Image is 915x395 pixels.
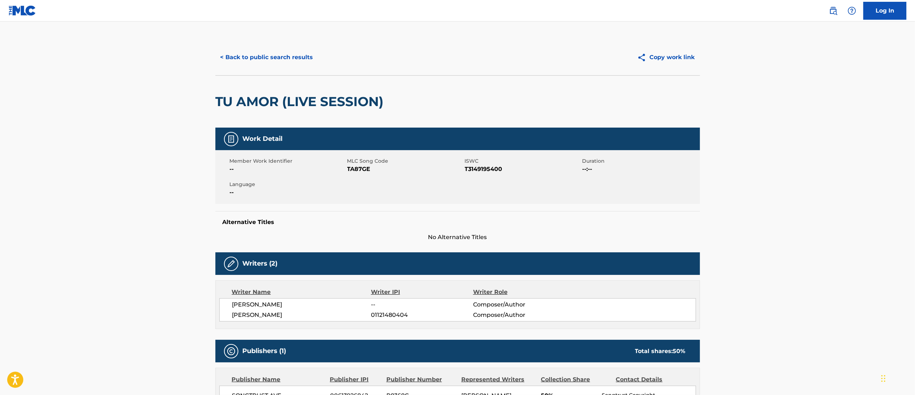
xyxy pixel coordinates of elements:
[473,311,566,319] span: Composer/Author
[230,165,345,173] span: --
[848,6,856,15] img: help
[347,165,463,173] span: TA87GE
[637,53,650,62] img: Copy work link
[330,375,381,384] div: Publisher IPI
[230,157,345,165] span: Member Work Identifier
[863,2,906,20] a: Log In
[673,348,686,354] span: 50 %
[582,157,698,165] span: Duration
[215,48,318,66] button: < Back to public search results
[347,157,463,165] span: MLC Song Code
[371,288,473,296] div: Writer IPI
[632,48,700,66] button: Copy work link
[232,300,371,309] span: [PERSON_NAME]
[227,135,235,143] img: Work Detail
[243,260,278,268] h5: Writers (2)
[465,157,581,165] span: ISWC
[371,300,473,309] span: --
[232,311,371,319] span: [PERSON_NAME]
[230,188,345,197] span: --
[845,4,859,18] div: Help
[223,219,693,226] h5: Alternative Titles
[9,5,36,16] img: MLC Logo
[635,347,686,356] div: Total shares:
[879,361,915,395] div: Widget de chat
[616,375,686,384] div: Contact Details
[582,165,698,173] span: --:--
[371,311,473,319] span: 01121480404
[465,165,581,173] span: T3149195400
[879,361,915,395] iframe: Chat Widget
[232,288,371,296] div: Writer Name
[473,300,566,309] span: Composer/Author
[227,260,235,268] img: Writers
[829,6,838,15] img: search
[227,347,235,356] img: Publishers
[232,375,325,384] div: Publisher Name
[826,4,840,18] a: Public Search
[215,94,387,110] h2: TU AMOR (LIVE SESSION)
[230,181,345,188] span: Language
[881,368,886,389] div: Arrastrar
[215,233,700,242] span: No Alternative Titles
[243,135,283,143] h5: Work Detail
[473,288,566,296] div: Writer Role
[243,347,286,355] h5: Publishers (1)
[461,375,535,384] div: Represented Writers
[541,375,610,384] div: Collection Share
[386,375,456,384] div: Publisher Number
